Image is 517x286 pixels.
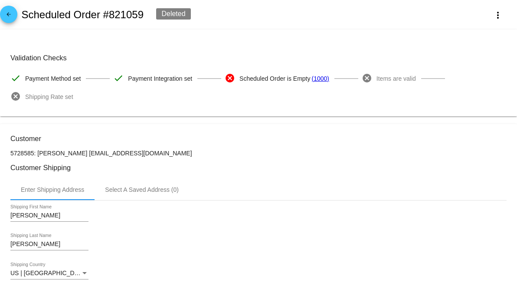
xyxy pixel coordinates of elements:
input: Shipping Last Name [10,241,88,248]
mat-select: Shipping Country [10,270,88,277]
mat-icon: arrow_back [3,11,14,22]
h3: Validation Checks [10,54,507,62]
span: Payment Integration set [128,69,192,88]
mat-icon: cancel [225,73,235,83]
h3: Customer Shipping [10,164,507,172]
span: Items are valid [376,69,416,88]
span: Shipping Rate set [25,88,73,106]
span: Payment Method set [25,69,81,88]
div: Deleted [156,8,190,20]
input: Shipping First Name [10,212,88,219]
mat-icon: check [10,73,21,83]
h2: Scheduled Order #821059 [21,9,144,21]
h3: Customer [10,135,507,143]
p: 5728585: [PERSON_NAME] [EMAIL_ADDRESS][DOMAIN_NAME] [10,150,507,157]
mat-icon: cancel [362,73,372,83]
div: Enter Shipping Address [21,186,84,193]
mat-icon: more_vert [493,10,503,20]
mat-icon: cancel [10,91,21,102]
span: Scheduled Order is Empty [239,69,310,88]
span: US | [GEOGRAPHIC_DATA] [10,270,87,276]
a: (1000) [311,69,329,88]
div: Select A Saved Address (0) [105,186,179,193]
mat-icon: check [113,73,124,83]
